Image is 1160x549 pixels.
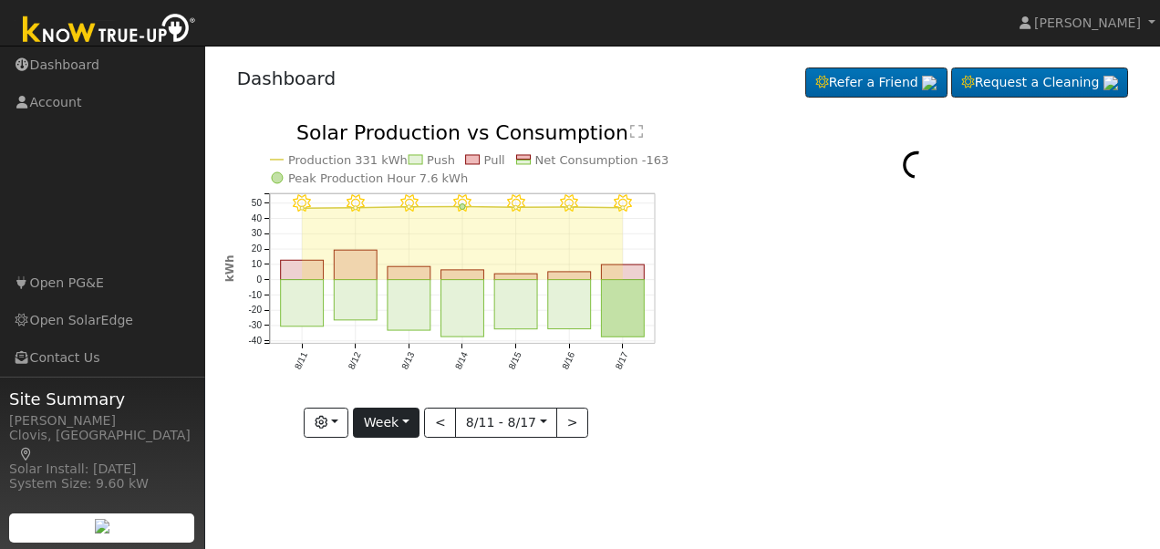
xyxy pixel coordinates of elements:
text: 8/14 [452,350,469,371]
rect: onclick="" [440,280,483,337]
text: 30 [251,229,262,239]
i: 8/11 - Clear [293,195,311,213]
text: 8/13 [399,350,416,371]
rect: onclick="" [388,266,430,279]
i: 8/13 - Clear [399,195,418,213]
rect: onclick="" [548,272,591,280]
text: 40 [251,213,262,223]
text: 8/11 [292,350,308,371]
rect: onclick="" [601,264,644,280]
circle: onclick="" [621,206,625,210]
button: Week [353,408,419,439]
rect: onclick="" [440,270,483,280]
i: 8/16 - Clear [560,195,578,213]
text: 8/12 [346,350,362,371]
text: Pull [483,153,504,167]
text: Solar Production vs Consumption [296,121,628,144]
text: Net Consumption -163 kWh [534,153,699,167]
rect: onclick="" [334,280,377,320]
img: retrieve [1103,76,1118,90]
a: Map [18,447,35,461]
text: 8/16 [560,350,576,371]
rect: onclick="" [280,280,323,326]
rect: onclick="" [280,261,323,280]
i: 8/17 - Clear [614,195,632,213]
rect: onclick="" [494,274,537,280]
img: retrieve [95,519,109,533]
i: 8/14 - Clear [453,195,471,213]
text: Production 331 kWh [288,153,408,167]
circle: onclick="" [513,206,517,210]
text: 8/15 [506,350,523,371]
a: Refer a Friend [805,67,948,98]
button: > [556,408,588,439]
button: < [424,408,456,439]
text: -10 [248,290,262,300]
text: 0 [256,274,262,285]
i: 8/15 - Clear [507,195,525,213]
i: 8/12 - Clear [347,195,365,213]
div: Clovis, [GEOGRAPHIC_DATA] [9,426,195,464]
text: 8/17 [613,350,629,371]
div: System Size: 9.60 kW [9,474,195,493]
text: -30 [248,321,262,331]
img: retrieve [922,76,937,90]
text: -40 [248,336,262,346]
text: 20 [251,244,262,254]
rect: onclick="" [334,250,377,280]
div: [PERSON_NAME] [9,411,195,430]
text: 10 [251,259,262,269]
a: Request a Cleaning [951,67,1128,98]
circle: onclick="" [460,204,465,210]
circle: onclick="" [567,205,571,209]
circle: onclick="" [407,205,410,209]
span: Site Summary [9,387,195,411]
text: Push [427,153,455,167]
text: -20 [248,306,262,316]
text: kWh [223,255,236,283]
text: Peak Production Hour 7.6 kWh [288,171,468,185]
text: 50 [251,198,262,208]
rect: onclick="" [601,280,644,337]
rect: onclick="" [494,280,537,329]
rect: onclick="" [548,280,591,329]
img: Know True-Up [14,10,205,51]
rect: onclick="" [388,280,430,330]
a: Dashboard [237,67,337,89]
text:  [630,124,643,139]
circle: onclick="" [300,206,304,210]
div: Solar Install: [DATE] [9,460,195,479]
button: 8/11 - 8/17 [455,408,557,439]
circle: onclick="" [353,206,357,210]
span: [PERSON_NAME] [1034,16,1141,30]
